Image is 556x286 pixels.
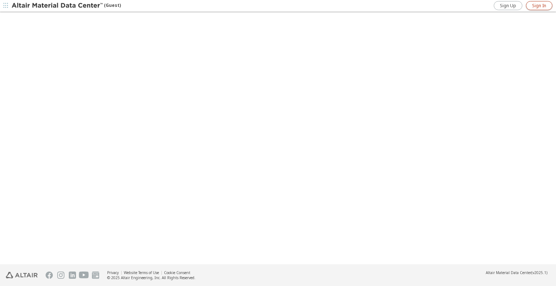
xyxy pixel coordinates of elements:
span: Altair Material Data Center [486,270,531,275]
span: Sign Up [500,3,516,9]
a: Cookie Consent [164,270,190,275]
a: Website Terms of Use [124,270,159,275]
div: (Guest) [12,2,121,9]
img: Altair Engineering [6,272,38,278]
a: Sign Up [494,1,522,10]
span: Sign In [532,3,546,9]
img: Altair Material Data Center [12,2,104,9]
a: Sign In [526,1,552,10]
div: (v2025.1) [486,270,547,275]
a: Privacy [107,270,119,275]
div: © 2025 Altair Engineering, Inc. All Rights Reserved. [107,275,195,280]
